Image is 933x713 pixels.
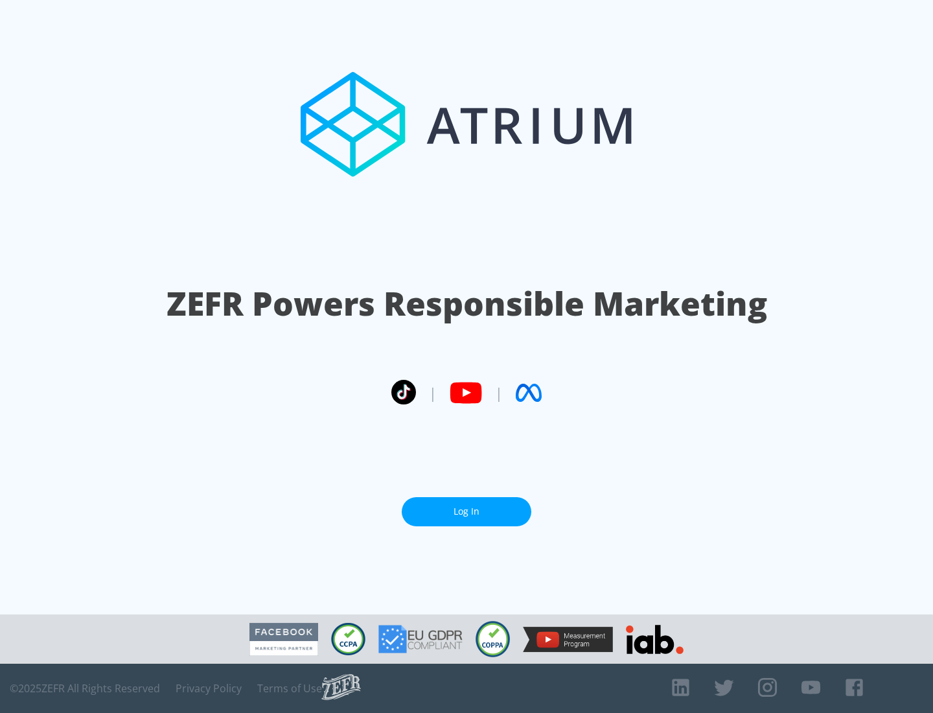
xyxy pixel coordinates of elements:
img: CCPA Compliant [331,623,365,655]
span: | [429,383,437,403]
span: | [495,383,503,403]
h1: ZEFR Powers Responsible Marketing [167,281,767,326]
img: IAB [626,625,684,654]
img: COPPA Compliant [476,621,510,657]
a: Privacy Policy [176,682,242,695]
img: GDPR Compliant [378,625,463,653]
a: Log In [402,497,531,526]
img: Facebook Marketing Partner [249,623,318,656]
img: YouTube Measurement Program [523,627,613,652]
span: © 2025 ZEFR All Rights Reserved [10,682,160,695]
a: Terms of Use [257,682,322,695]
